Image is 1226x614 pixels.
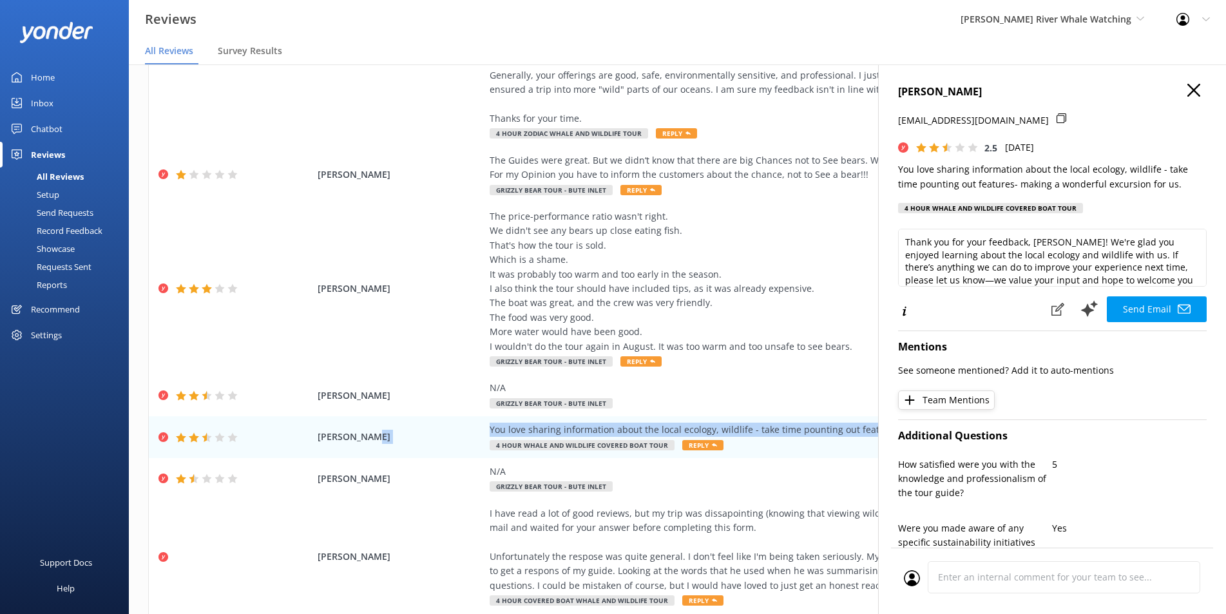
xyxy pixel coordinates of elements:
[318,282,483,296] span: [PERSON_NAME]
[656,128,697,139] span: Reply
[490,185,613,195] span: Grizzly Bear Tour - Bute Inlet
[1187,84,1200,98] button: Close
[8,186,59,204] div: Setup
[318,550,483,564] span: [PERSON_NAME]
[8,186,129,204] a: Setup
[8,222,102,240] div: Record Feedback
[1053,521,1207,535] p: Yes
[898,203,1083,213] div: 4 Hour Whale and Wildlife Covered Boat Tour
[57,575,75,601] div: Help
[898,113,1049,128] p: [EMAIL_ADDRESS][DOMAIN_NAME]
[898,521,1053,608] p: Were you made aware of any specific sustainability initiatives during your tour? (e.g., Carbon Of...
[984,142,997,154] span: 2.5
[490,356,613,367] span: Grizzly Bear Tour - Bute Inlet
[318,389,483,403] span: [PERSON_NAME]
[1053,457,1207,472] p: 5
[8,240,129,258] a: Showcase
[31,64,55,90] div: Home
[19,22,93,43] img: yonder-white-logo.png
[8,276,129,294] a: Reports
[31,116,62,142] div: Chatbot
[620,356,662,367] span: Reply
[145,44,193,57] span: All Reviews
[490,595,675,606] span: 4 Hour Covered Boat Whale and Wildlife Tour
[218,44,282,57] span: Survey Results
[8,204,93,222] div: Send Requests
[31,142,65,168] div: Reviews
[898,162,1207,191] p: You love sharing information about the local ecology, wildlife - take time pounting out features-...
[145,9,196,30] h3: Reviews
[40,550,92,575] div: Support Docs
[490,153,1076,182] div: The Guides were great. But we didn‘t know that there are big Chances not to See bears. We wouldn‘...
[31,296,80,322] div: Recommend
[8,258,91,276] div: Requests Sent
[490,209,1076,354] div: The price-performance ratio wasn't right. We didn't see any bears up close eating fish. That's ho...
[8,258,129,276] a: Requests Sent
[8,168,129,186] a: All Reviews
[490,398,613,408] span: Grizzly Bear Tour - Bute Inlet
[490,423,1076,437] div: You love sharing information about the local ecology, wildlife - take time pounting out features-...
[8,240,75,258] div: Showcase
[620,185,662,195] span: Reply
[904,570,920,586] img: user_profile.svg
[961,13,1131,25] span: [PERSON_NAME] River Whale Watching
[898,229,1207,287] textarea: Thank you for your feedback, [PERSON_NAME]! We're glad you enjoyed learning about the local ecolo...
[898,339,1207,356] h4: Mentions
[318,430,483,444] span: [PERSON_NAME]
[898,428,1207,445] h4: Additional Questions
[1107,296,1207,322] button: Send Email
[490,465,1076,479] div: N/A
[1005,140,1034,155] p: [DATE]
[318,168,483,182] span: [PERSON_NAME]
[8,204,129,222] a: Send Requests
[682,440,723,450] span: Reply
[898,363,1207,378] p: See someone mentioned? Add it to auto-mentions
[490,440,675,450] span: 4 Hour Whale and Wildlife Covered Boat Tour
[682,595,723,606] span: Reply
[898,457,1053,501] p: How satisfied were you with the knowledge and professionalism of the tour guide?
[490,381,1076,395] div: N/A
[898,84,1207,101] h4: [PERSON_NAME]
[490,481,613,492] span: Grizzly Bear Tour - Bute Inlet
[31,90,53,116] div: Inbox
[490,128,648,139] span: 4 Hour Zodiac Whale and Wildlife Tour
[31,322,62,348] div: Settings
[898,390,995,410] button: Team Mentions
[490,506,1076,593] div: I have read a lot of good reviews, but my trip was dissapointing (knowing that viewing wildlife i...
[8,168,84,186] div: All Reviews
[8,276,67,294] div: Reports
[318,472,483,486] span: [PERSON_NAME]
[8,222,129,240] a: Record Feedback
